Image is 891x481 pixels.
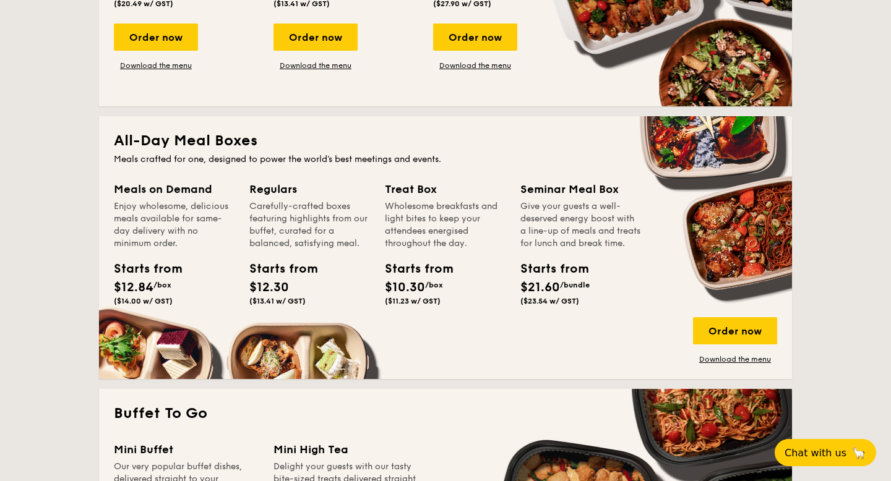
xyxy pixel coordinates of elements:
div: Wholesome breakfasts and light bites to keep your attendees energised throughout the day. [385,200,506,250]
h2: Buffet To Go [114,404,777,424]
span: ($13.41 w/ GST) [249,297,306,305]
div: Seminar Meal Box [520,181,641,198]
a: Download the menu [693,354,777,364]
span: /box [425,281,443,289]
div: Order now [433,23,517,51]
div: Treat Box [385,181,506,198]
div: Starts from [249,260,305,278]
span: ($14.00 w/ GST) [114,297,173,305]
div: Starts from [114,260,170,278]
div: Meals crafted for one, designed to power the world's best meetings and events. [114,153,777,166]
span: $12.30 [249,280,289,295]
div: Give your guests a well-deserved energy boost with a line-up of meals and treats for lunch and br... [520,200,641,250]
span: Chat with us [785,447,846,459]
a: Download the menu [114,61,198,70]
div: Order now [693,317,777,344]
span: /box [153,281,171,289]
span: ($23.54 w/ GST) [520,297,579,305]
span: $10.30 [385,280,425,295]
div: Starts from [385,260,441,278]
div: Enjoy wholesome, delicious meals available for same-day delivery with no minimum order. [114,200,235,250]
div: Carefully-crafted boxes featuring highlights from our buffet, curated for a balanced, satisfying ... [249,200,370,250]
span: 🦙 [851,446,866,460]
div: Mini High Tea [273,441,418,458]
span: /bundle [560,281,590,289]
div: Regulars [249,181,370,198]
a: Download the menu [433,61,517,70]
span: $21.60 [520,280,560,295]
div: Order now [114,23,198,51]
a: Download the menu [273,61,358,70]
div: Starts from [520,260,576,278]
div: Order now [273,23,358,51]
button: Chat with us🦙 [775,439,876,466]
h2: All-Day Meal Boxes [114,131,777,151]
span: $12.84 [114,280,153,295]
span: ($11.23 w/ GST) [385,297,441,305]
div: Meals on Demand [114,181,235,198]
div: Mini Buffet [114,441,259,458]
